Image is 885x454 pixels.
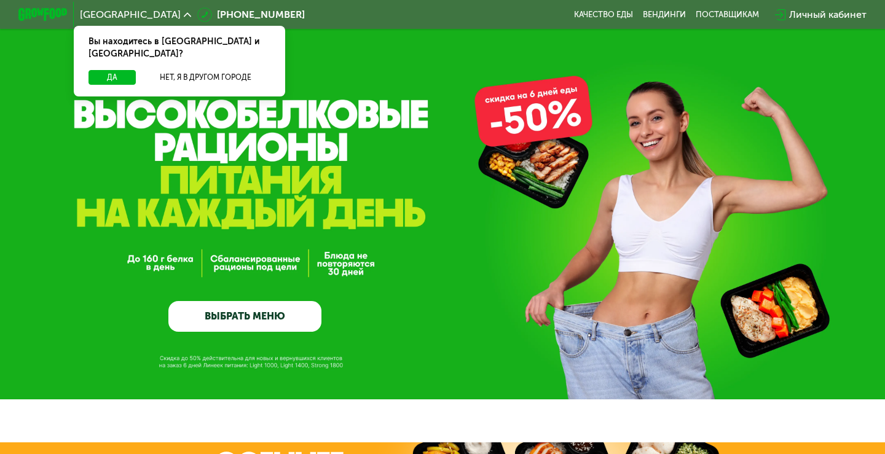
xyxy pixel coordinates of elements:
a: Качество еды [574,10,633,20]
div: поставщикам [696,10,759,20]
a: ВЫБРАТЬ МЕНЮ [168,301,321,332]
button: Нет, я в другом городе [141,70,270,85]
span: [GEOGRAPHIC_DATA] [80,10,181,20]
a: Вендинги [643,10,686,20]
button: Да [88,70,136,85]
div: Личный кабинет [789,7,867,22]
a: [PHONE_NUMBER] [197,7,305,22]
div: Вы находитесь в [GEOGRAPHIC_DATA] и [GEOGRAPHIC_DATA]? [74,26,285,70]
